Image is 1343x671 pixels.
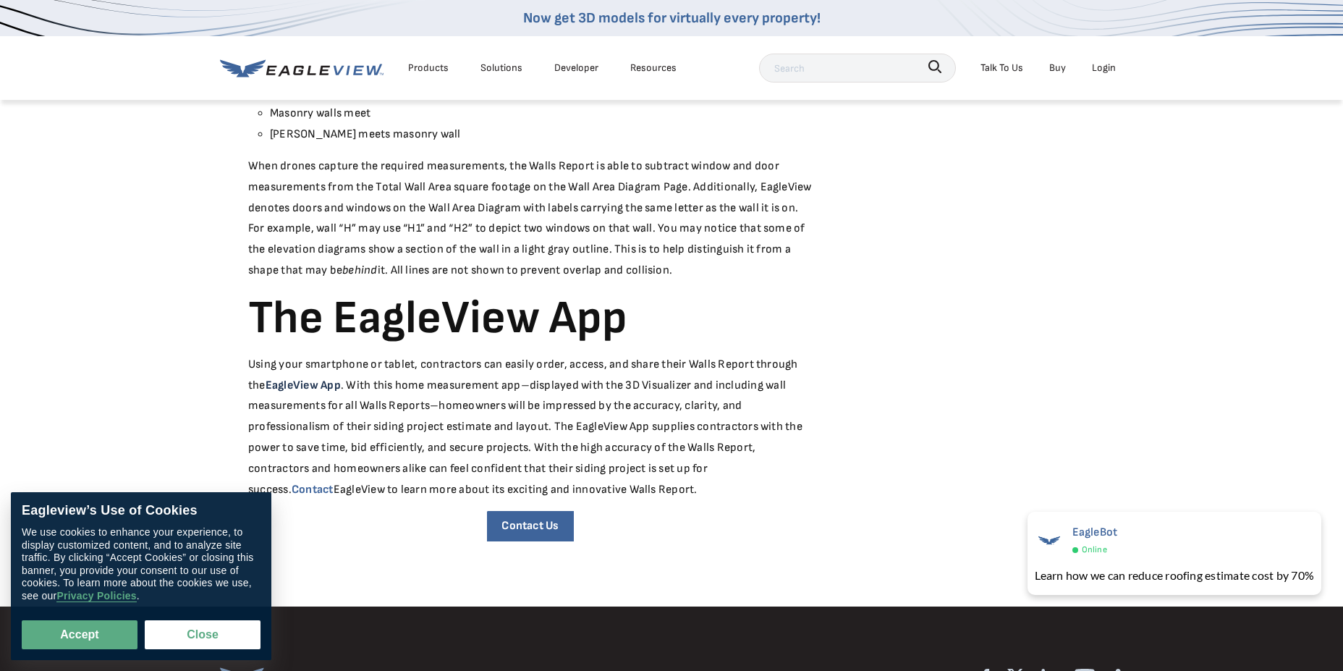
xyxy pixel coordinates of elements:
[980,59,1023,77] div: Talk To Us
[22,620,137,649] button: Accept
[1082,542,1107,558] span: Online
[523,9,821,27] a: Now get 3D models for virtually every property!
[248,156,813,282] p: When drones capture the required measurements, the Walls Report is able to subtract window and do...
[554,59,598,77] a: Developer
[145,620,260,649] button: Close
[248,355,813,501] p: Using your smartphone or tablet, contractors can easily order, access, and share their Walls Repo...
[630,59,677,77] div: Resources
[259,62,813,145] li: Inside/cutside corner measurements where:
[1092,59,1116,77] div: Login
[292,483,334,497] a: Contact
[248,290,627,346] strong: The EagleView App
[480,59,522,77] div: Solutions
[1035,567,1314,584] div: Learn how we can reduce roofing estimate cost by 70%
[22,503,260,519] div: Eagleview’s Use of Cookies
[56,590,136,602] a: Privacy Policies
[408,59,449,77] div: Products
[1049,59,1066,77] a: Buy
[1072,526,1118,539] span: EagleBot
[270,125,813,145] li: [PERSON_NAME] meets masonry wall
[270,104,813,125] li: Masonry walls meet
[1035,526,1064,554] img: EagleBot
[487,511,573,541] a: Contact Us
[22,526,260,602] div: We use cookies to enhance your experience, to display customized content, and to analyze site tra...
[342,263,377,277] em: behind
[266,379,341,392] a: EagleView App
[759,54,956,83] input: Search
